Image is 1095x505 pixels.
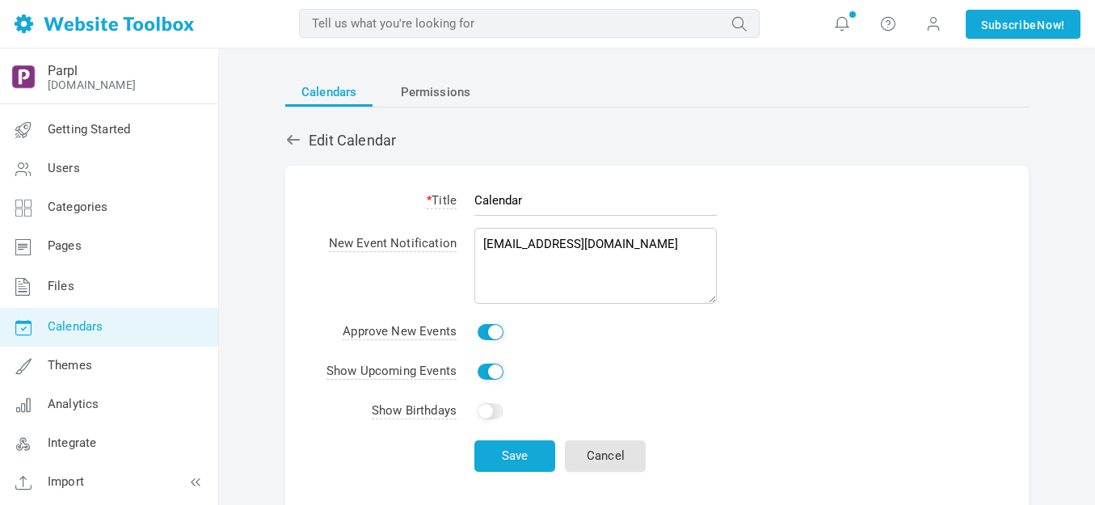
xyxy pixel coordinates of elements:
[329,236,457,252] span: New Event Notification
[48,122,130,137] span: Getting Started
[1037,16,1065,34] span: Now!
[474,228,717,304] textarea: Recipient Email Addresses
[48,279,74,293] span: Files
[48,78,136,91] a: [DOMAIN_NAME]
[48,161,80,175] span: Users
[326,364,457,380] span: Show Upcoming Events
[427,193,457,209] span: Title
[301,78,356,107] span: Calendars
[48,200,108,214] span: Categories
[48,474,84,489] span: Import
[48,238,82,253] span: Pages
[299,9,760,38] input: Tell us what you're looking for
[48,397,99,411] span: Analytics
[343,324,457,340] span: Approve New Events
[401,78,471,107] span: Permissions
[48,436,96,450] span: Integrate
[966,10,1080,39] a: SubscribeNow!
[48,358,92,372] span: Themes
[48,319,103,334] span: Calendars
[372,403,457,419] span: Show Birthdays
[285,78,373,107] a: Calendars
[285,132,1029,149] h2: Edit Calendar
[11,64,36,90] img: output-onlinepngtools%20-%202025-05-26T183955.010.png
[385,78,487,107] a: Permissions
[565,440,646,472] a: Cancel
[48,63,78,78] a: Parpl
[474,440,555,472] button: Save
